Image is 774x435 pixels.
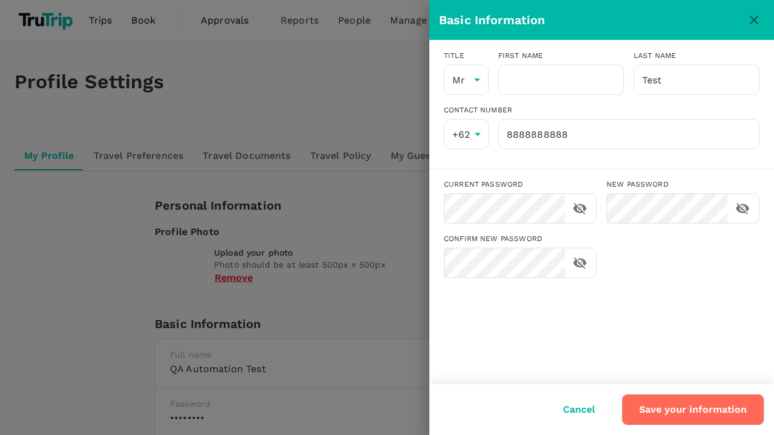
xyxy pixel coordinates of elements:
span: +62 [452,129,470,140]
button: close [744,10,764,30]
button: toggle password visibility [732,198,753,219]
div: Last name [634,50,759,62]
div: Contact Number [444,105,759,117]
div: Title [444,50,489,62]
div: Mr [444,65,489,95]
button: Save your information [622,394,764,425]
div: Basic Information [439,10,744,30]
div: Confirm new password [444,233,597,245]
div: +62 [444,119,489,149]
button: toggle password visibility [570,198,590,219]
button: toggle password visibility [570,253,590,273]
div: Current password [444,179,597,191]
div: New password [607,179,759,191]
div: First name [498,50,624,62]
button: Cancel [546,395,612,425]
